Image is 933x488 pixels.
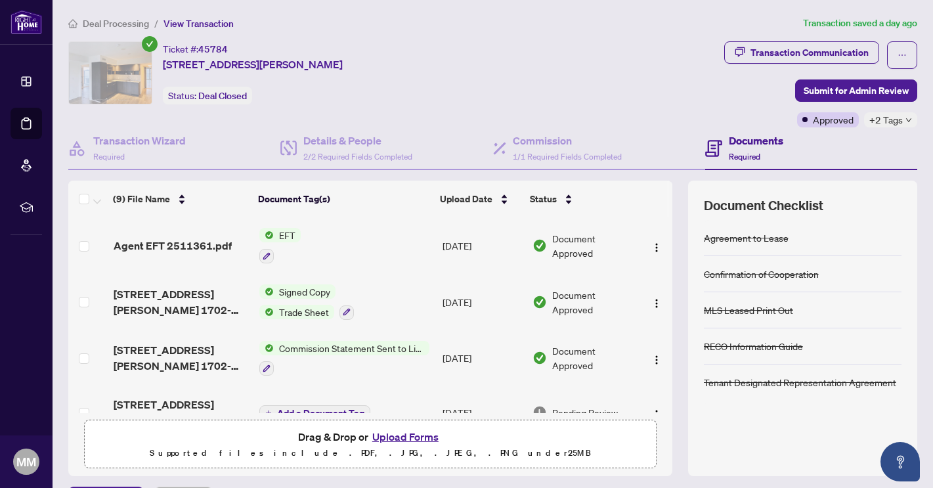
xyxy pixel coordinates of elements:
[795,79,917,102] button: Submit for Admin Review
[525,181,637,217] th: Status
[368,428,443,445] button: Upload Forms
[68,19,77,28] span: home
[113,192,170,206] span: (9) File Name
[704,231,789,245] div: Agreement to Lease
[880,442,920,481] button: Open asap
[303,152,412,162] span: 2/2 Required Fields Completed
[532,351,547,365] img: Document Status
[69,42,152,104] img: IMG-C12212650_1.jpg
[11,10,42,34] img: logo
[93,133,186,148] h4: Transaction Wizard
[437,330,528,387] td: [DATE]
[704,196,823,215] span: Document Checklist
[437,274,528,330] td: [DATE]
[750,42,869,63] div: Transaction Communication
[435,181,525,217] th: Upload Date
[163,56,343,72] span: [STREET_ADDRESS][PERSON_NAME]
[259,341,274,355] img: Status Icon
[437,386,528,439] td: [DATE]
[440,192,492,206] span: Upload Date
[704,267,819,281] div: Confirmation of Cooperation
[274,341,429,355] span: Commission Statement Sent to Listing Brokerage
[646,402,667,423] button: Logo
[198,43,228,55] span: 45784
[646,347,667,368] button: Logo
[163,18,234,30] span: View Transaction
[274,305,334,319] span: Trade Sheet
[513,133,622,148] h4: Commission
[704,339,803,353] div: RECO Information Guide
[142,36,158,52] span: check-circle
[532,295,547,309] img: Document Status
[259,228,301,263] button: Status IconEFT
[651,355,662,365] img: Logo
[724,41,879,64] button: Transaction Communication
[552,288,635,317] span: Document Approved
[198,90,247,102] span: Deal Closed
[259,228,274,242] img: Status Icon
[274,284,336,299] span: Signed Copy
[905,117,912,123] span: down
[803,16,917,31] article: Transaction saved a day ago
[114,286,250,318] span: [STREET_ADDRESS][PERSON_NAME] 1702-Trade sheet-Mihaela to review.pdf
[265,410,272,416] span: plus
[298,428,443,445] span: Drag & Drop or
[108,181,253,217] th: (9) File Name
[93,152,125,162] span: Required
[530,192,557,206] span: Status
[704,375,896,389] div: Tenant Designated Representation Agreement
[253,181,435,217] th: Document Tag(s)
[259,305,274,319] img: Status Icon
[729,152,760,162] span: Required
[532,238,547,253] img: Document Status
[163,87,252,104] div: Status:
[513,152,622,162] span: 1/1 Required Fields Completed
[552,344,635,372] span: Document Approved
[114,397,250,428] span: [STREET_ADDRESS][PERSON_NAME] 1702-Trade sheet-Mihaela to review.pdf
[898,51,907,60] span: ellipsis
[259,284,274,299] img: Status Icon
[651,242,662,253] img: Logo
[259,405,370,421] button: Add a Document Tag
[804,80,909,101] span: Submit for Admin Review
[274,228,301,242] span: EFT
[552,231,635,260] span: Document Approved
[93,445,648,461] p: Supported files include .PDF, .JPG, .JPEG, .PNG under 25 MB
[85,420,656,469] span: Drag & Drop orUpload FormsSupported files include .PDF, .JPG, .JPEG, .PNG under25MB
[651,409,662,420] img: Logo
[163,41,228,56] div: Ticket #:
[83,18,149,30] span: Deal Processing
[646,235,667,256] button: Logo
[813,112,854,127] span: Approved
[16,453,36,471] span: MM
[114,342,250,374] span: [STREET_ADDRESS][PERSON_NAME] 1702-CS.pdf
[437,217,528,274] td: [DATE]
[552,405,618,420] span: Pending Review
[646,292,667,313] button: Logo
[114,238,232,254] span: Agent EFT 2511361.pdf
[651,298,662,309] img: Logo
[259,341,429,376] button: Status IconCommission Statement Sent to Listing Brokerage
[303,133,412,148] h4: Details & People
[277,409,364,418] span: Add a Document Tag
[154,16,158,31] li: /
[869,112,903,127] span: +2 Tags
[259,284,354,320] button: Status IconSigned CopyStatus IconTrade Sheet
[704,303,793,317] div: MLS Leased Print Out
[532,405,547,420] img: Document Status
[729,133,783,148] h4: Documents
[259,404,370,421] button: Add a Document Tag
